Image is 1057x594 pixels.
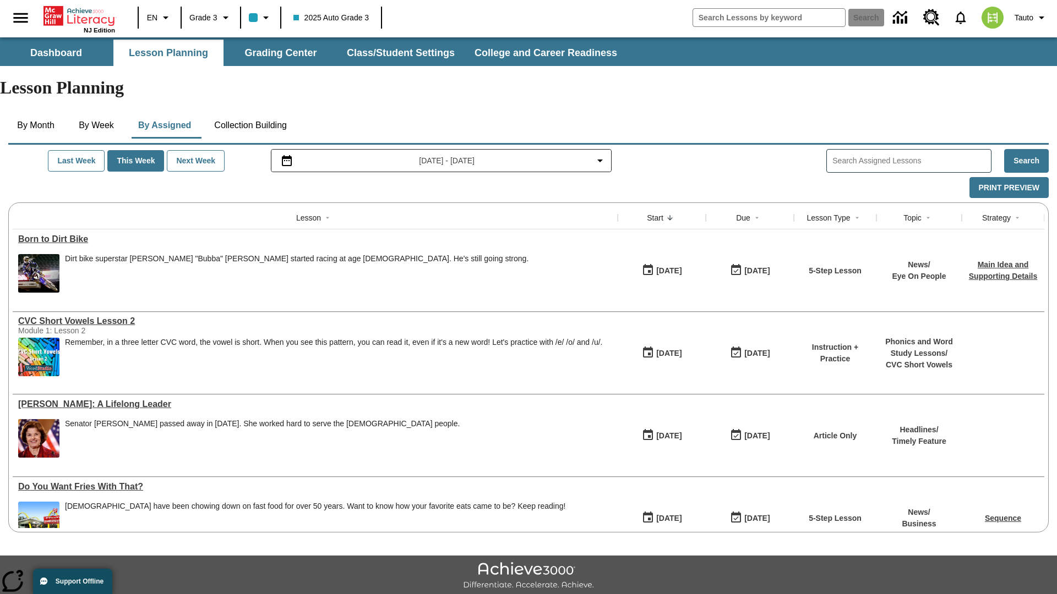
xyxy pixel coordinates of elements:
p: Business [902,518,936,530]
div: [DEMOGRAPHIC_DATA] have been chowing down on fast food for over 50 years. Want to know how your f... [65,502,565,511]
button: Search [1004,149,1049,173]
div: Senator [PERSON_NAME] passed away in [DATE]. She worked hard to serve the [DEMOGRAPHIC_DATA] people. [65,419,460,428]
a: Notifications [946,3,975,32]
p: 5-Step Lesson [809,513,862,524]
button: This Week [107,150,164,172]
button: 09/10/25: First time the lesson was available [638,508,685,529]
div: [DATE] [744,429,770,443]
button: Class/Student Settings [338,40,464,66]
button: 09/10/25: First time the lesson was available [638,343,685,364]
button: Last Week [48,150,105,172]
button: Support Offline [33,569,112,594]
div: [DATE] [656,264,682,278]
button: Language: EN, Select a language [142,8,177,28]
div: Module 1: Lesson 2 [18,326,183,335]
div: [DATE] [656,346,682,360]
div: Due [736,212,750,223]
button: College and Career Readiness [466,40,626,66]
p: Eye On People [892,271,946,282]
span: Grade 3 [189,12,217,24]
button: Select the date range menu item [276,154,607,167]
button: Sort [321,211,334,224]
a: Do You Want Fries With That?, Lessons [18,482,612,492]
div: CVC Short Vowels Lesson 2 [18,316,612,326]
button: Sort [663,211,677,224]
p: Phonics and Word Study Lessons / [882,336,956,359]
input: search field [693,9,845,26]
img: Achieve3000 Differentiate Accelerate Achieve [463,562,594,590]
p: 5-Step Lesson [809,265,862,277]
div: [DATE] [656,512,682,525]
div: Born to Dirt Bike [18,234,612,244]
div: [DATE] [744,264,770,278]
button: Open side menu [4,2,37,34]
button: Grade: Grade 3, Select a grade [185,8,237,28]
button: 09/10/25: Last day the lesson can be accessed [726,425,773,446]
p: CVC Short Vowels [882,359,956,371]
input: Search Assigned Lessons [832,153,991,169]
a: Home [43,5,115,27]
div: Strategy [982,212,1011,223]
a: Dianne Feinstein: A Lifelong Leader, Lessons [18,399,612,409]
a: Resource Center, Will open in new tab [917,3,946,32]
button: Class color is light blue. Change class color [244,8,277,28]
button: Dashboard [1,40,111,66]
p: News / [902,507,936,518]
div: [DATE] [656,429,682,443]
div: Start [647,212,663,223]
span: Support Offline [56,577,103,585]
div: Lesson [296,212,321,223]
button: Collection Building [205,112,296,139]
div: Do You Want Fries With That? [18,482,612,492]
button: 09/10/25: Last day the lesson can be accessed [726,508,773,529]
button: 09/10/25: Last day the lesson can be accessed [726,343,773,364]
a: CVC Short Vowels Lesson 2, Lessons [18,316,612,326]
button: 09/10/25: First time the lesson was available [638,260,685,281]
span: EN [147,12,157,24]
button: Sort [1011,211,1024,224]
p: Headlines / [892,424,946,436]
p: Article Only [814,430,857,442]
button: Sort [750,211,764,224]
button: Profile/Settings [1010,8,1053,28]
span: [DATE] - [DATE] [419,155,475,167]
p: Timely Feature [892,436,946,447]
span: 2025 Auto Grade 3 [293,12,369,24]
a: Sequence [985,514,1021,522]
img: One of the first McDonald's stores, with the iconic red sign and golden arches. [18,502,59,540]
img: CVC Short Vowels Lesson 2. [18,338,59,376]
button: By Week [69,112,124,139]
a: Main Idea and Supporting Details [969,260,1037,280]
button: By Assigned [129,112,200,139]
div: [DATE] [744,346,770,360]
div: Home [43,4,115,34]
button: Select a new avatar [975,3,1010,32]
span: Tauto [1015,12,1033,24]
img: avatar image [982,7,1004,29]
div: Remember, in a three letter CVC word, the vowel is short. When you see this pattern, you can read... [65,338,602,376]
p: Remember, in a three letter CVC word, the vowel is short. When you see this pattern, you can read... [65,338,602,347]
p: News / [892,259,946,271]
button: 09/10/25: Last day the lesson can be accessed [726,260,773,281]
div: Dirt bike superstar [PERSON_NAME] "Bubba" [PERSON_NAME] started racing at age [DEMOGRAPHIC_DATA].... [65,254,528,263]
button: Next Week [167,150,225,172]
div: Dianne Feinstein: A Lifelong Leader [18,399,612,409]
div: Lesson Type [807,212,850,223]
button: Lesson Planning [113,40,224,66]
button: Sort [851,211,864,224]
img: Senator Dianne Feinstein of California smiles with the U.S. flag behind her. [18,419,59,458]
button: Print Preview [969,177,1049,199]
div: Dirt bike superstar James "Bubba" Stewart started racing at age 4. He's still going strong. [65,254,528,293]
img: Motocross racer James Stewart flies through the air on his dirt bike. [18,254,59,293]
button: 09/10/25: First time the lesson was available [638,425,685,446]
button: Sort [922,211,935,224]
div: [DATE] [744,512,770,525]
a: Born to Dirt Bike, Lessons [18,234,612,244]
span: NJ Edition [84,27,115,34]
div: Senator Dianne Feinstein passed away in September 2023. She worked hard to serve the American peo... [65,419,460,458]
div: Americans have been chowing down on fast food for over 50 years. Want to know how your favorite e... [65,502,565,540]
